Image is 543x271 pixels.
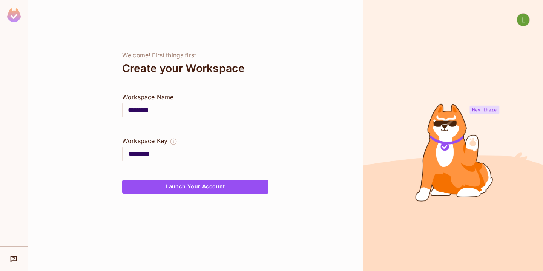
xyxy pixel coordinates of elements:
div: Help & Updates [5,251,22,266]
div: Welcome! First things first... [122,52,268,59]
button: The Workspace Key is unique, and serves as the identifier of your workspace. [170,136,177,147]
button: Launch Your Account [122,180,268,194]
div: Create your Workspace [122,59,268,77]
div: Workspace Key [122,136,167,145]
img: SReyMgAAAABJRU5ErkJggg== [7,8,21,22]
div: Workspace Name [122,92,268,102]
img: Laura Hampton [517,14,529,26]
